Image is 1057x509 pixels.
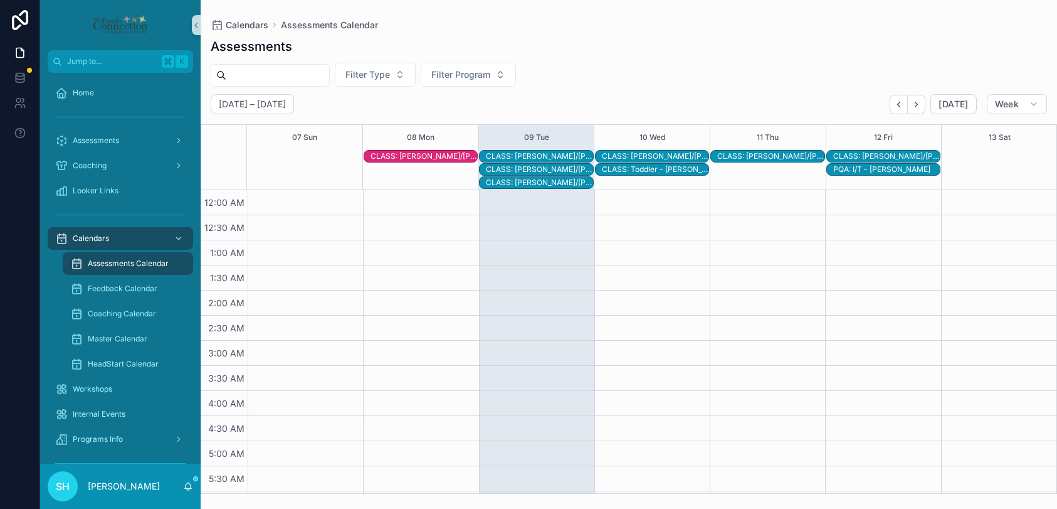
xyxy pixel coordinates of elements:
[431,68,490,81] span: Filter Program
[486,164,593,174] div: CLASS: [PERSON_NAME]/[PERSON_NAME]
[486,151,593,162] div: CLASS: Toddler - Ortega/Parrish
[63,353,193,375] a: HeadStart Calendar
[207,247,248,258] span: 1:00 AM
[486,151,593,161] div: CLASS: [PERSON_NAME]/[PERSON_NAME]
[281,19,378,31] a: Assessments Calendar
[67,56,157,67] span: Jump to...
[345,68,390,81] span: Filter Type
[48,82,193,104] a: Home
[88,309,156,319] span: Coaching Calendar
[486,177,593,188] div: CLASS: Toddler - Douglas-Johnson/Todt
[48,179,193,202] a: Looker Links
[524,125,549,150] button: 09 Tue
[201,197,248,208] span: 12:00 AM
[639,125,665,150] button: 10 Wed
[63,277,193,300] a: Feedback Calendar
[88,284,157,294] span: Feedback Calendar
[48,154,193,177] a: Coaching
[211,38,292,55] h1: Assessments
[56,479,70,494] span: SH
[201,222,248,233] span: 12:30 AM
[88,334,147,344] span: Master Calendar
[48,129,193,152] a: Assessments
[205,398,248,409] span: 4:00 AM
[833,151,940,162] div: CLASS: Toddler - Bolls/Garcia-Canales
[177,56,187,67] span: K
[226,19,268,31] span: Calendars
[602,151,709,161] div: CLASS: [PERSON_NAME]/[PERSON_NAME]
[407,125,434,150] button: 08 Mon
[486,164,593,175] div: CLASS: Toddler - Escher/Stambaugh
[211,19,268,31] a: Calendars
[602,164,709,175] div: CLASS: Toddler - Gramm-Selner/McGhee
[874,125,893,150] button: 12 Fri
[48,428,193,451] a: Programs Info
[205,423,248,434] span: 4:30 AM
[48,403,193,426] a: Internal Events
[92,15,148,35] img: App logo
[207,272,248,283] span: 1:30 AM
[757,125,779,150] button: 11 Thu
[205,348,248,358] span: 3:00 AM
[486,178,593,188] div: CLASS: [PERSON_NAME]/[PERSON_NAME]
[717,151,824,161] div: CLASS: [PERSON_NAME]/[PERSON_NAME]
[63,328,193,350] a: Master Calendar
[205,297,248,308] span: 2:00 AM
[73,434,123,444] span: Programs Info
[63,303,193,325] a: Coaching Calendar
[73,409,125,419] span: Internal Events
[88,359,159,369] span: HeadStart Calendar
[48,50,193,73] button: Jump to...K
[833,164,940,175] div: PQA: I/T - Monica Gonzalez
[88,259,169,269] span: Assessments Calendar
[371,151,478,161] div: CLASS: [PERSON_NAME]/[PERSON_NAME]
[73,384,112,394] span: Workshops
[939,99,968,110] span: [DATE]
[63,252,193,275] a: Assessments Calendar
[40,73,201,464] div: scrollable content
[73,161,107,171] span: Coaching
[206,473,248,484] span: 5:30 AM
[73,136,119,146] span: Assessments
[989,125,1011,150] button: 13 Sat
[48,378,193,400] a: Workshops
[717,151,824,162] div: CLASS: Toddler - Robinson/Castillo
[292,125,317,150] button: 07 Sun
[602,164,709,174] div: CLASS: Toddler - [PERSON_NAME]/[PERSON_NAME]
[48,227,193,250] a: Calendars
[890,95,908,114] button: Back
[930,94,976,114] button: [DATE]
[73,233,109,244] span: Calendars
[73,88,94,98] span: Home
[206,448,248,459] span: 5:00 AM
[219,98,286,110] h2: [DATE] – [DATE]
[335,63,416,87] button: Select Button
[833,164,940,174] div: PQA: I/T - [PERSON_NAME]
[995,99,1019,110] span: Week
[88,480,160,493] p: [PERSON_NAME]
[833,151,940,161] div: CLASS: [PERSON_NAME]/[PERSON_NAME]
[205,323,248,333] span: 2:30 AM
[908,95,925,114] button: Next
[205,373,248,383] span: 3:30 AM
[371,151,478,162] div: CLASS: Toddler - Davis/Allen
[421,63,516,87] button: Select Button
[602,151,709,162] div: CLASS: Toddler - Rosales Blanco/Baber
[73,186,118,196] span: Looker Links
[987,94,1047,114] button: Week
